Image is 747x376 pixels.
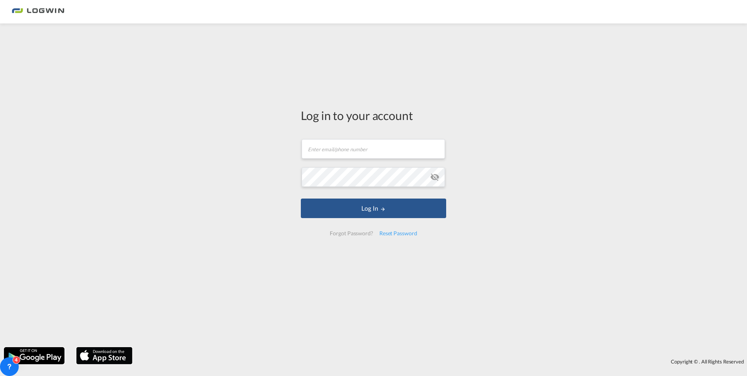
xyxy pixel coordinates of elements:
img: apple.png [75,346,133,365]
div: Copyright © . All Rights Reserved [136,355,747,368]
img: bc73a0e0d8c111efacd525e4c8ad7d32.png [12,3,64,21]
div: Reset Password [376,226,420,240]
div: Forgot Password? [327,226,376,240]
md-icon: icon-eye-off [430,172,440,182]
button: LOGIN [301,199,446,218]
img: google.png [3,346,65,365]
div: Log in to your account [301,107,446,124]
input: Enter email/phone number [302,139,445,159]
